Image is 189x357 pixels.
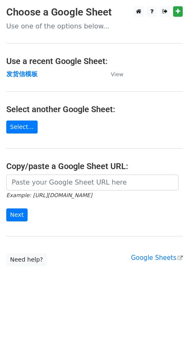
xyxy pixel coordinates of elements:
[131,254,183,262] a: Google Sheets
[6,56,183,66] h4: Use a recent Google Sheet:
[6,22,183,31] p: Use one of the options below...
[111,71,123,77] small: View
[6,192,92,198] small: Example: [URL][DOMAIN_NAME]
[6,6,183,18] h3: Choose a Google Sheet
[6,208,28,221] input: Next
[102,70,123,78] a: View
[6,70,38,78] a: 发货信模板
[6,253,47,266] a: Need help?
[6,104,183,114] h4: Select another Google Sheet:
[6,175,179,190] input: Paste your Google Sheet URL here
[6,121,38,134] a: Select...
[6,161,183,171] h4: Copy/paste a Google Sheet URL:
